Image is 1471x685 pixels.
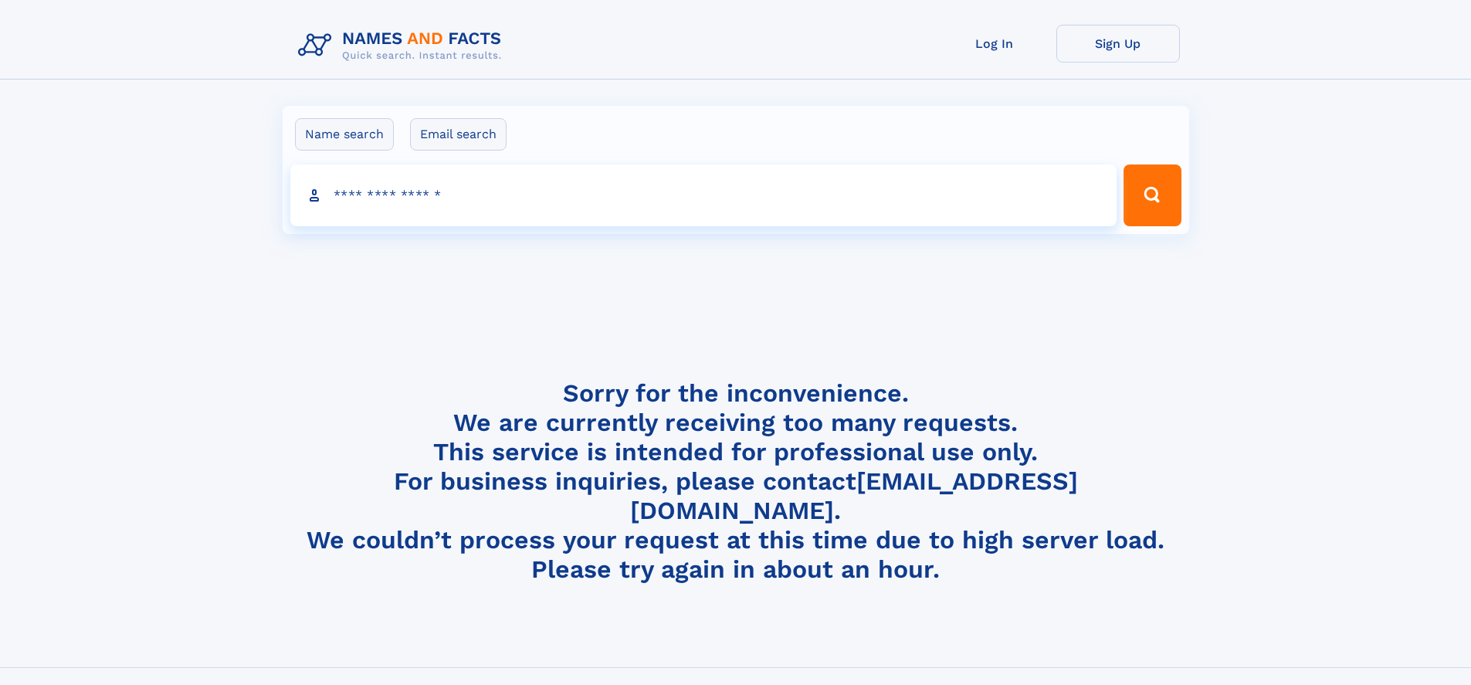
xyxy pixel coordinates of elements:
[290,164,1117,226] input: search input
[295,118,394,151] label: Name search
[1124,164,1181,226] button: Search Button
[630,466,1078,525] a: [EMAIL_ADDRESS][DOMAIN_NAME]
[933,25,1056,63] a: Log In
[410,118,507,151] label: Email search
[292,25,514,66] img: Logo Names and Facts
[292,378,1180,585] h4: Sorry for the inconvenience. We are currently receiving too many requests. This service is intend...
[1056,25,1180,63] a: Sign Up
